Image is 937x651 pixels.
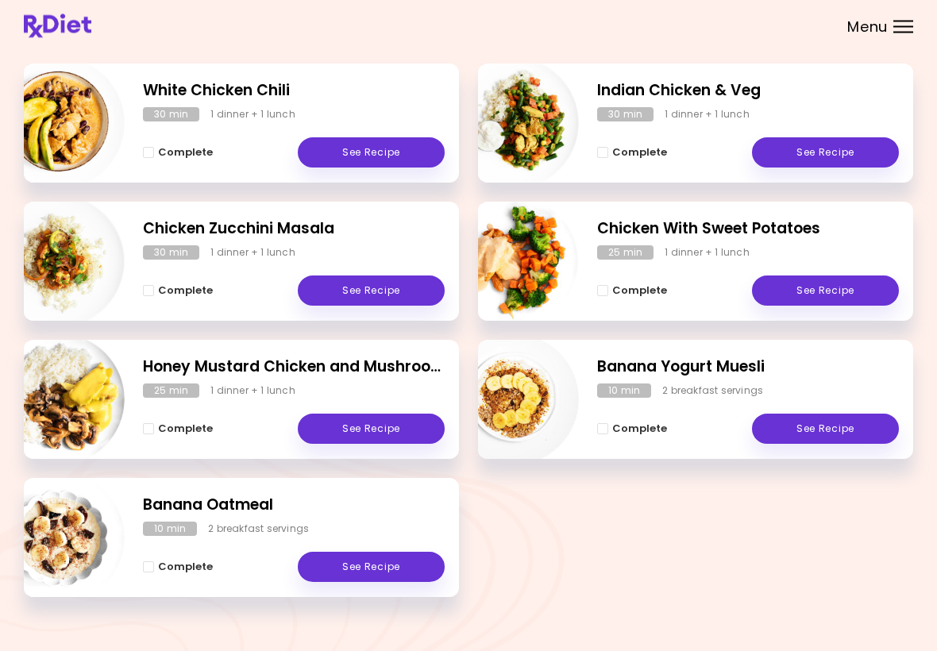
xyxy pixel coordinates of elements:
div: 30 min [143,108,199,122]
div: 1 dinner + 1 lunch [665,108,750,122]
button: Complete - Honey Mustard Chicken and Mushrooms [143,420,213,439]
div: 1 dinner + 1 lunch [665,246,750,260]
span: Complete [158,423,213,436]
button: Complete - Banana Oatmeal [143,558,213,577]
h2: Banana Yogurt Muesli [597,356,899,379]
span: Complete [158,147,213,160]
img: RxDiet [24,14,91,38]
div: 2 breakfast servings [662,384,763,399]
span: Complete [612,285,667,298]
span: Menu [847,20,888,34]
span: Complete [612,147,667,160]
div: 10 min [143,522,197,537]
h2: Banana Oatmeal [143,495,445,518]
h2: Honey Mustard Chicken and Mushrooms [143,356,445,379]
div: 10 min [597,384,651,399]
a: See Recipe - Chicken With Sweet Potatoes [752,276,899,306]
img: Info - Chicken With Sweet Potatoes [447,196,579,328]
div: 2 breakfast servings [208,522,309,537]
div: 1 dinner + 1 lunch [210,108,295,122]
h2: Chicken Zucchini Masala [143,218,445,241]
h2: White Chicken Chili [143,80,445,103]
span: Complete [158,285,213,298]
a: See Recipe - Banana Yogurt Muesli [752,414,899,445]
button: Complete - Chicken Zucchini Masala [143,282,213,301]
h2: Indian Chicken & Veg [597,80,899,103]
div: 30 min [143,246,199,260]
button: Complete - Indian Chicken & Veg [597,144,667,163]
h2: Chicken With Sweet Potatoes [597,218,899,241]
span: Complete [612,423,667,436]
a: See Recipe - Banana Oatmeal [298,553,445,583]
a: See Recipe - Honey Mustard Chicken and Mushrooms [298,414,445,445]
div: 1 dinner + 1 lunch [210,384,295,399]
button: Complete - Chicken With Sweet Potatoes [597,282,667,301]
div: 25 min [143,384,199,399]
span: Complete [158,561,213,574]
div: 25 min [597,246,654,260]
a: See Recipe - Indian Chicken & Veg [752,138,899,168]
a: See Recipe - Chicken Zucchini Masala [298,276,445,306]
a: See Recipe - White Chicken Chili [298,138,445,168]
button: Complete - Banana Yogurt Muesli [597,420,667,439]
div: 1 dinner + 1 lunch [210,246,295,260]
img: Info - Indian Chicken & Veg [447,58,579,190]
button: Complete - White Chicken Chili [143,144,213,163]
img: Info - Banana Yogurt Muesli [447,334,579,466]
div: 30 min [597,108,654,122]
